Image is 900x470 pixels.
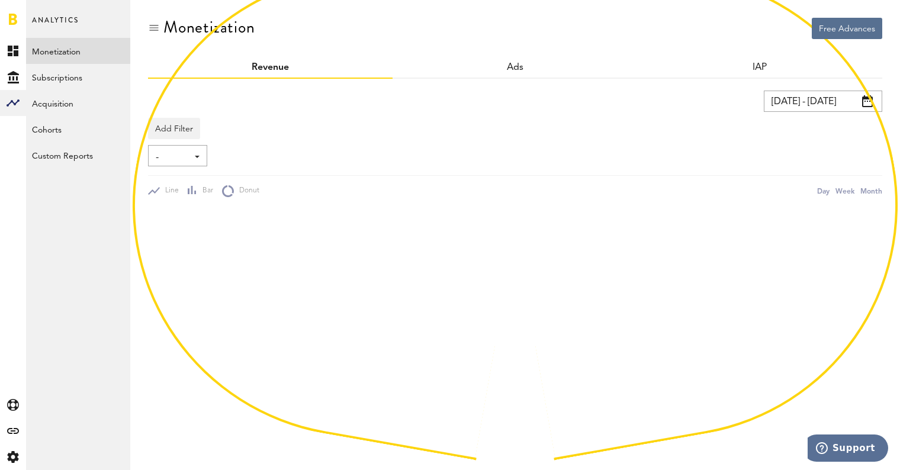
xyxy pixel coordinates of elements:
[812,18,882,39] button: Free Advances
[860,185,882,197] div: Month
[163,18,255,37] div: Monetization
[148,118,200,139] button: Add Filter
[234,186,259,196] span: Donut
[835,185,854,197] div: Week
[808,434,888,464] iframe: Opens a widget where you can find more information
[156,147,188,168] span: -
[26,142,130,168] a: Custom Reports
[26,116,130,142] a: Cohorts
[32,13,79,38] span: Analytics
[26,90,130,116] a: Acquisition
[507,63,523,72] a: Ads
[753,63,767,72] a: IAP
[26,64,130,90] a: Subscriptions
[160,186,179,196] span: Line
[197,186,213,196] span: Bar
[817,185,830,197] div: Day
[26,38,130,64] a: Monetization
[252,63,289,72] a: Revenue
